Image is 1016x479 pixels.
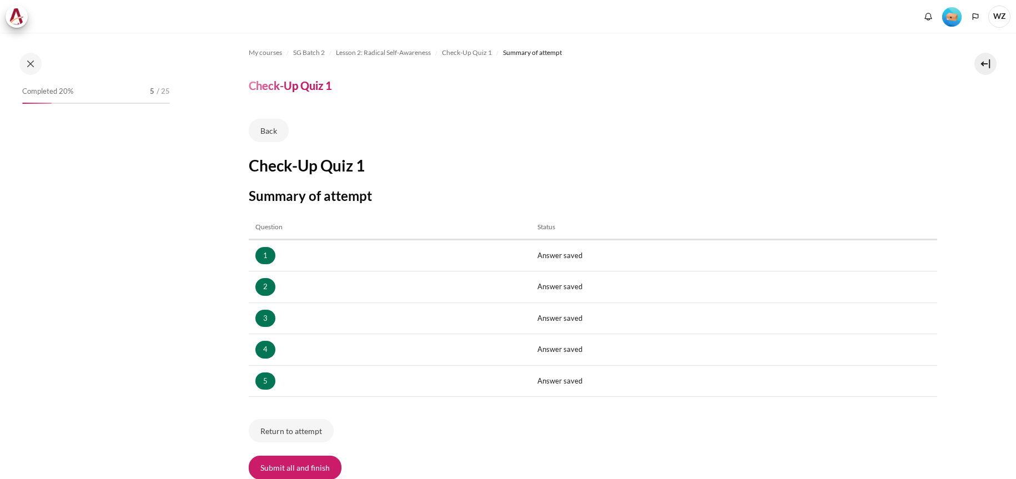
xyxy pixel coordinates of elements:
[531,215,937,239] th: Status
[503,48,562,58] span: Summary of attempt
[938,6,966,27] a: Level #1
[336,46,431,59] a: Lesson 2: Radical Self-Awareness
[249,78,332,93] h4: Check-Up Quiz 1
[22,103,52,104] div: 20%
[249,46,282,59] a: My courses
[255,372,275,390] a: 5
[249,215,531,239] th: Question
[442,48,492,58] span: Check-Up Quiz 1
[6,6,33,28] a: Architeck Architeck
[442,46,492,59] a: Check-Up Quiz 1
[531,240,937,271] td: Answer saved
[336,48,431,58] span: Lesson 2: Radical Self-Awareness
[150,86,154,97] span: 5
[967,8,984,25] button: Languages
[988,6,1010,28] a: User menu
[255,341,275,359] a: 4
[249,456,341,479] button: Submit all and finish
[531,271,937,303] td: Answer saved
[157,86,170,97] span: / 25
[988,6,1010,28] span: WZ
[255,278,275,296] a: 2
[249,48,282,58] span: My courses
[531,302,937,334] td: Answer saved
[22,86,73,97] span: Completed 20%
[249,187,937,204] h3: Summary of attempt
[531,334,937,366] td: Answer saved
[249,155,937,175] h2: Check-Up Quiz 1
[9,8,24,25] img: Architeck
[249,119,289,142] a: Back
[255,310,275,327] a: 3
[249,419,334,442] button: Return to attempt
[293,48,325,58] span: SG Batch 2
[255,247,275,265] a: 1
[531,365,937,397] td: Answer saved
[942,6,962,27] div: Level #1
[942,7,962,27] img: Level #1
[920,8,937,25] div: Show notification window with no new notifications
[293,46,325,59] a: SG Batch 2
[249,44,937,62] nav: Navigation bar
